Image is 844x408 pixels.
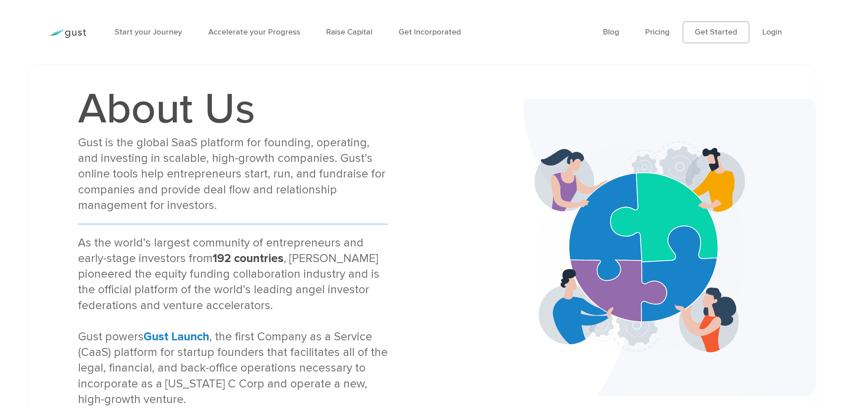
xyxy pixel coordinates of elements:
[399,27,461,37] a: Get Incorporated
[78,135,388,213] div: Gust is the global SaaS platform for founding, operating, and investing in scalable, high-growth ...
[683,22,749,43] a: Get Started
[78,88,388,131] h1: About Us
[78,235,388,407] div: As the world’s largest community of entrepreneurs and early-stage investors from , [PERSON_NAME] ...
[645,27,670,37] a: Pricing
[49,29,86,38] img: Gust Logo
[213,251,284,265] strong: 192 countries
[603,27,619,37] a: Blog
[326,27,372,37] a: Raise Capital
[524,99,816,396] img: About Us Banner Bg
[762,27,782,37] a: Login
[208,27,300,37] a: Accelerate your Progress
[115,27,182,37] a: Start your Journey
[144,330,209,344] a: Gust Launch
